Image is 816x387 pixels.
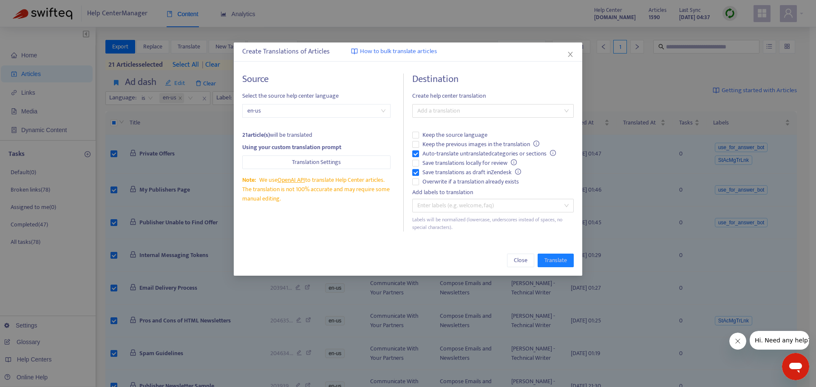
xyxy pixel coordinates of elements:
[247,105,385,117] span: en-us
[242,175,391,203] div: We use to translate Help Center articles. The translation is not 100% accurate and may require so...
[550,150,556,156] span: info-circle
[242,73,391,85] h4: Source
[419,140,543,149] span: Keep the previous images in the translation
[351,47,437,56] a: How to bulk translate articles
[419,130,491,140] span: Keep the source language
[507,254,534,267] button: Close
[360,47,437,56] span: How to bulk translate articles
[511,159,517,165] span: info-circle
[729,333,746,350] iframe: Close message
[514,256,527,265] span: Close
[419,158,520,168] span: Save translations locally for review
[412,188,574,197] div: Add labels to translation
[5,6,61,13] span: Hi. Need any help?
[533,141,539,147] span: info-circle
[242,175,256,185] span: Note:
[292,158,341,167] span: Translation Settings
[242,155,391,169] button: Translation Settings
[412,73,574,85] h4: Destination
[242,130,270,140] strong: 21 article(s)
[538,254,574,267] button: Translate
[242,130,391,140] div: will be translated
[242,47,574,57] div: Create Translations of Articles
[419,168,524,177] span: Save translations as draft in Zendesk
[242,91,391,101] span: Select the source help center language
[782,353,809,380] iframe: Button to launch messaging window
[278,175,305,185] a: OpenAI API
[566,50,575,59] button: Close
[242,143,391,152] div: Using your custom translation prompt
[419,177,522,186] span: Overwrite if a translation already exists
[412,91,574,101] span: Create help center translation
[351,48,358,55] img: image-link
[419,149,559,158] span: Auto-translate untranslated categories or sections
[750,331,809,350] iframe: Message from company
[515,169,521,175] span: info-circle
[567,51,574,58] span: close
[412,216,574,232] div: Labels will be normalized (lowercase, underscores instead of spaces, no special characters).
